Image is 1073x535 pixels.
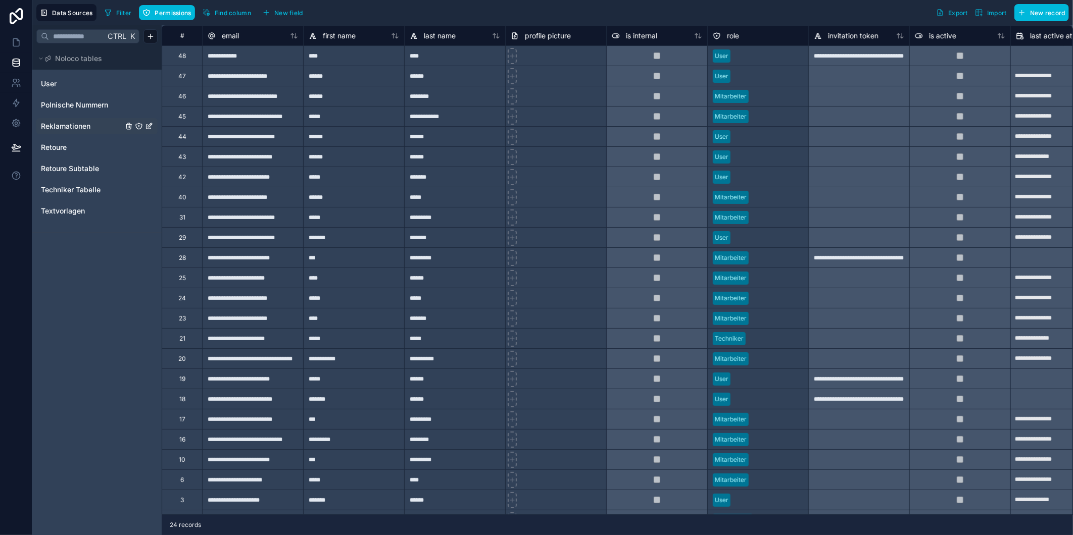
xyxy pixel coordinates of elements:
[715,92,747,101] div: Mitarbeiter
[179,234,186,242] div: 29
[36,51,152,66] button: Noloco tables
[36,4,96,21] button: Data Sources
[179,415,185,423] div: 17
[41,121,90,131] span: Reklamationen
[101,5,135,20] button: Filter
[259,5,307,20] button: New field
[36,161,158,177] div: Retoure Subtable
[715,415,747,424] div: Mitarbeiter
[36,139,158,155] div: Retoure
[715,72,728,81] div: User
[179,213,185,222] div: 31
[715,193,747,202] div: Mitarbeiter
[41,206,85,216] span: Textvorlagen
[971,4,1010,21] button: Import
[179,395,185,403] div: 18
[41,142,123,152] a: Retoure
[41,164,99,174] span: Retoure Subtable
[727,31,739,41] span: role
[178,294,186,302] div: 24
[36,97,158,113] div: Polnische Nummern
[715,253,747,262] div: Mitarbeiter
[116,9,132,17] span: Filter
[36,76,158,92] div: User
[715,375,728,384] div: User
[178,355,186,363] div: 20
[179,274,186,282] div: 25
[139,5,194,20] button: Permissions
[715,233,728,242] div: User
[41,164,123,174] a: Retoure Subtable
[178,133,186,141] div: 44
[715,294,747,303] div: Mitarbeiter
[179,335,185,343] div: 21
[178,92,186,100] div: 46
[715,274,747,283] div: Mitarbeiter
[199,5,255,20] button: Find column
[52,9,93,17] span: Data Sources
[170,521,201,529] span: 24 records
[715,455,747,464] div: Mitarbeiter
[222,31,239,41] span: email
[170,32,194,39] div: #
[107,30,127,42] span: Ctrl
[179,314,186,323] div: 23
[178,173,186,181] div: 42
[179,375,185,383] div: 19
[55,54,102,64] span: Noloco tables
[1030,31,1072,41] span: last active at
[525,31,571,41] span: profile picture
[41,121,123,131] a: Reklamationen
[41,185,123,195] a: Techniker Tabelle
[178,193,186,201] div: 40
[41,206,123,216] a: Textvorlagen
[179,254,186,262] div: 28
[715,496,728,505] div: User
[41,79,57,89] span: User
[179,436,185,444] div: 16
[933,4,971,21] button: Export
[715,51,728,61] div: User
[715,354,747,363] div: Mitarbeiter
[178,113,186,121] div: 45
[715,475,747,485] div: Mitarbeiter
[715,213,747,222] div: Mitarbeiter
[129,33,136,40] span: K
[180,496,184,504] div: 3
[215,9,251,17] span: Find column
[179,456,185,464] div: 10
[36,118,158,134] div: Reklamationen
[987,9,1007,17] span: Import
[178,52,186,60] div: 48
[715,112,747,121] div: Mitarbeiter
[948,9,968,17] span: Export
[1010,4,1069,21] a: New record
[41,142,67,152] span: Retoure
[41,100,108,110] span: Polnische Nummern
[715,334,744,343] div: Techniker
[626,31,657,41] span: is internal
[715,435,747,444] div: Mitarbeiter
[715,314,747,323] div: Mitarbeiter
[1030,9,1065,17] span: New record
[41,100,123,110] a: Polnische Nummern
[36,203,158,219] div: Textvorlagen
[180,476,184,484] div: 6
[178,72,186,80] div: 47
[715,173,728,182] div: User
[139,5,199,20] a: Permissions
[323,31,356,41] span: first name
[828,31,879,41] span: invitation token
[36,182,158,198] div: Techniker Tabelle
[41,185,101,195] span: Techniker Tabelle
[929,31,956,41] span: is active
[1014,4,1069,21] button: New record
[41,79,123,89] a: User
[274,9,303,17] span: New field
[715,152,728,162] div: User
[424,31,456,41] span: last name
[178,153,186,161] div: 43
[715,132,728,141] div: User
[715,395,728,404] div: User
[155,9,191,17] span: Permissions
